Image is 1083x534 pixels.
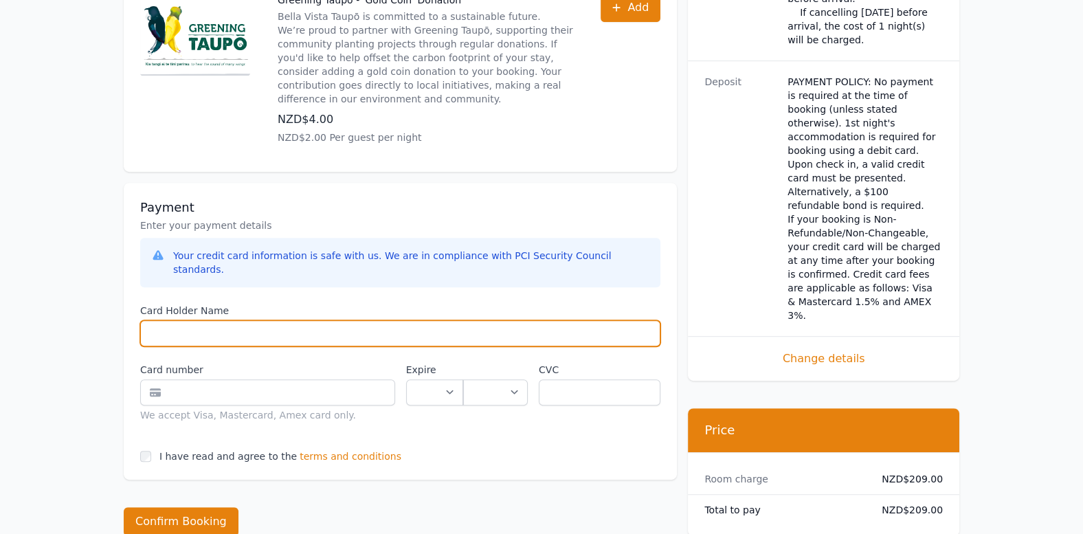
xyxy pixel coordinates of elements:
dd: NZD$209.00 [871,503,943,517]
label: CVC [539,363,660,377]
h3: Price [704,422,943,438]
label: Expire [406,363,463,377]
p: NZD$4.00 [278,111,573,128]
dt: Deposit [704,75,777,322]
span: terms and conditions [300,449,401,463]
p: Bella Vista Taupō is committed to a sustainable future. We’re proud to partner with Greening Taup... [278,10,573,106]
dd: NZD$209.00 [871,472,943,486]
h3: Payment [140,199,660,216]
label: . [463,363,528,377]
p: Enter your payment details [140,219,660,232]
dd: PAYMENT POLICY: No payment is required at the time of booking (unless stated otherwise). 1st nigh... [788,75,943,322]
label: Card Holder Name [140,304,660,318]
span: Change details [704,351,943,367]
label: Card number [140,363,395,377]
div: Your credit card information is safe with us. We are in compliance with PCI Security Council stan... [173,249,649,276]
dt: Total to pay [704,503,860,517]
div: We accept Visa, Mastercard, Amex card only. [140,408,395,422]
dt: Room charge [704,472,860,486]
p: NZD$2.00 Per guest per night [278,131,573,144]
label: I have read and agree to the [159,451,297,462]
